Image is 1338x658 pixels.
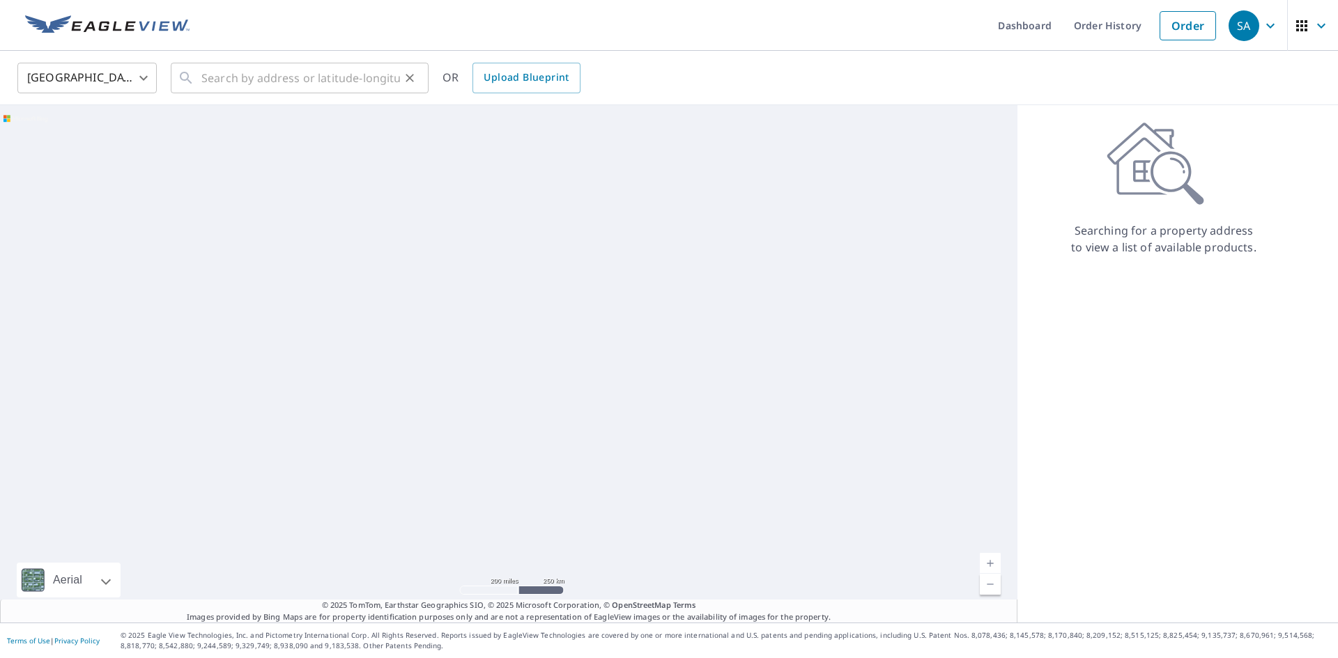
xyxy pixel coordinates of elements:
div: Aerial [49,563,86,597]
a: Terms of Use [7,636,50,645]
a: Current Level 5, Zoom In [980,553,1001,574]
div: OR [443,63,580,93]
span: Upload Blueprint [484,69,569,86]
a: OpenStreetMap [612,600,670,610]
div: Aerial [17,563,121,597]
a: Order [1160,11,1216,40]
img: EV Logo [25,15,190,36]
p: | [7,636,100,645]
button: Clear [400,68,420,88]
a: Upload Blueprint [472,63,580,93]
a: Current Level 5, Zoom Out [980,574,1001,595]
a: Privacy Policy [54,636,100,645]
p: Searching for a property address to view a list of available products. [1070,222,1257,256]
a: Terms [673,600,696,610]
p: © 2025 Eagle View Technologies, Inc. and Pictometry International Corp. All Rights Reserved. Repo... [121,630,1331,651]
div: [GEOGRAPHIC_DATA] [17,58,157,97]
div: SA [1229,10,1259,41]
input: Search by address or latitude-longitude [201,58,400,97]
span: © 2025 TomTom, Earthstar Geographics SIO, © 2025 Microsoft Corporation, © [322,600,696,611]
